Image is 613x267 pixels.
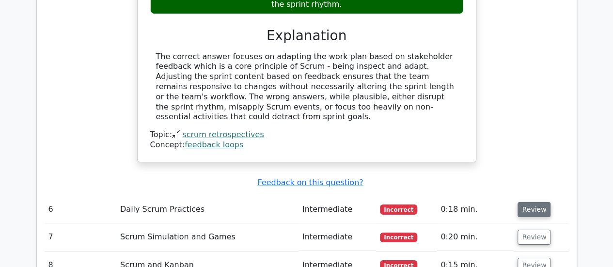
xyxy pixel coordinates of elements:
[116,196,299,223] td: Daily Scrum Practices
[518,202,550,217] button: Review
[437,223,514,251] td: 0:20 min.
[156,28,457,44] h3: Explanation
[380,204,417,214] span: Incorrect
[299,196,376,223] td: Intermediate
[45,196,116,223] td: 6
[116,223,299,251] td: Scrum Simulation and Games
[150,130,463,140] div: Topic:
[380,233,417,242] span: Incorrect
[257,178,363,187] a: Feedback on this question?
[45,223,116,251] td: 7
[299,223,376,251] td: Intermediate
[156,52,457,123] div: The correct answer focuses on adapting the work plan based on stakeholder feedback which is a cor...
[185,140,243,149] a: feedback loops
[437,196,514,223] td: 0:18 min.
[182,130,264,139] a: scrum retrospectives
[150,140,463,150] div: Concept:
[518,230,550,245] button: Review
